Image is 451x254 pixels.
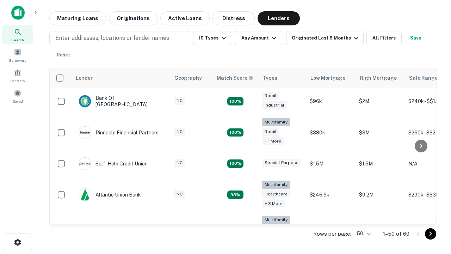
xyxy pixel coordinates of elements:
button: Distress [212,11,255,25]
button: Enter addresses, locations or lender names [49,31,190,45]
button: Originated Last 6 Months [286,31,364,45]
button: Go to next page [425,228,436,240]
th: Types [258,68,306,88]
img: picture [79,158,91,170]
th: Geography [170,68,212,88]
a: Saved [2,86,33,105]
a: Borrowers [2,46,33,65]
td: $246.5k [306,177,356,213]
div: Healthcare [262,190,290,198]
td: $3M [356,115,405,150]
a: Contacts [2,66,33,85]
th: Lender [72,68,170,88]
div: Multifamily [262,181,290,189]
img: picture [79,127,91,139]
p: Rows per page: [313,230,351,238]
td: $9.2M [356,177,405,213]
p: 1–50 of 60 [383,230,409,238]
div: Retail [262,128,279,136]
button: Reset [52,48,75,62]
button: Save your search to get updates of matches that match your search criteria. [404,31,427,45]
div: Capitalize uses an advanced AI algorithm to match your search with the best lender. The match sco... [217,74,253,82]
div: Originated Last 6 Months [292,34,360,42]
div: Types [262,74,277,82]
div: Lender [76,74,93,82]
div: 50 [354,229,372,239]
img: picture [79,95,91,107]
div: Multifamily [262,216,290,224]
button: Originations [109,11,157,25]
div: NC [174,159,185,167]
div: NC [174,190,185,198]
h6: Match Score [217,74,252,82]
div: Retail [262,92,279,100]
td: $3.2M [356,212,405,248]
div: Low Mortgage [310,74,345,82]
div: The Fidelity Bank [79,224,136,237]
div: Matching Properties: 9, hasApolloMatch: undefined [227,190,243,199]
p: Enter addresses, locations or lender names [55,34,169,42]
div: Matching Properties: 11, hasApolloMatch: undefined [227,159,243,168]
div: + 1 more [262,137,284,145]
button: Lenders [258,11,300,25]
td: $1.5M [356,150,405,177]
td: $1.5M [306,150,356,177]
div: NC [174,97,185,105]
button: Active Loans [160,11,210,25]
td: $246k [306,212,356,248]
div: Bank Of [GEOGRAPHIC_DATA] [79,95,163,108]
div: NC [174,128,185,136]
div: Atlantic Union Bank [79,188,141,201]
button: Any Amount [234,31,283,45]
div: Special Purpose [262,159,301,167]
div: Matching Properties: 15, hasApolloMatch: undefined [227,97,243,105]
td: $2M [356,88,405,115]
div: Self-help Credit Union [79,157,148,170]
span: Borrowers [9,58,26,63]
div: + 3 more [262,200,285,208]
img: capitalize-icon.png [11,6,25,20]
button: 10 Types [193,31,231,45]
span: Saved [13,98,23,104]
div: Matching Properties: 17, hasApolloMatch: undefined [227,128,243,137]
span: Search [11,37,24,43]
button: All Filters [366,31,402,45]
td: $96k [306,88,356,115]
td: $380k [306,115,356,150]
img: picture [79,189,91,201]
th: Low Mortgage [306,68,356,88]
button: Maturing Loans [49,11,106,25]
div: Sale Range [409,74,438,82]
span: Contacts [11,78,25,84]
th: High Mortgage [356,68,405,88]
a: Search [2,25,33,44]
div: Pinnacle Financial Partners [79,126,159,139]
div: Industrial [262,101,287,109]
iframe: Chat Widget [416,175,451,209]
div: High Mortgage [360,74,397,82]
div: Geography [174,74,202,82]
th: Capitalize uses an advanced AI algorithm to match your search with the best lender. The match sco... [212,68,258,88]
div: Multifamily [262,118,290,126]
